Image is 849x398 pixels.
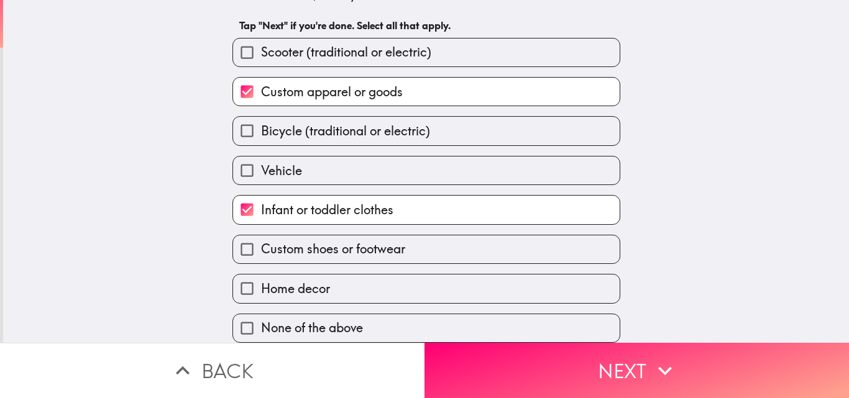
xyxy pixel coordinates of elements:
[233,78,620,106] button: Custom apparel or goods
[424,343,849,398] button: Next
[233,274,620,302] button: Home decor
[261,83,403,101] span: Custom apparel or goods
[261,201,393,219] span: Infant or toddler clothes
[261,319,363,337] span: None of the above
[261,122,430,140] span: Bicycle (traditional or electric)
[233,156,620,184] button: Vehicle
[233,117,620,145] button: Bicycle (traditional or electric)
[239,19,613,32] h6: Tap "Next" if you're done. Select all that apply.
[233,196,620,224] button: Infant or toddler clothes
[233,235,620,263] button: Custom shoes or footwear
[261,280,330,297] span: Home decor
[261,43,431,61] span: Scooter (traditional or electric)
[233,314,620,342] button: None of the above
[261,240,405,258] span: Custom shoes or footwear
[233,38,620,66] button: Scooter (traditional or electric)
[261,162,302,179] span: Vehicle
